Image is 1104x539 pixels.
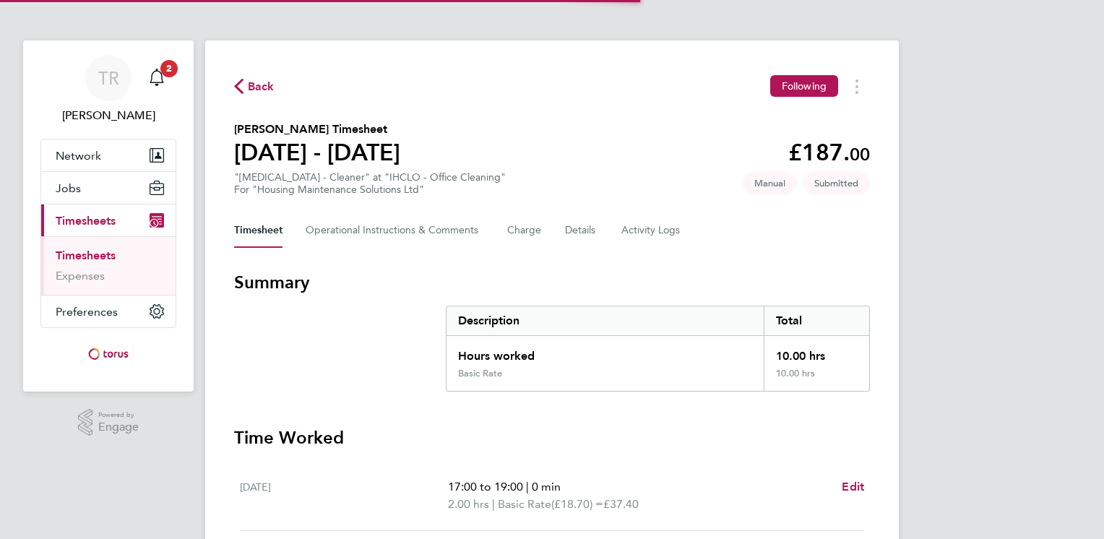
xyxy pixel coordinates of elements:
button: Operational Instructions & Comments [306,213,484,248]
button: Back [234,77,275,95]
div: 10.00 hrs [764,368,869,391]
a: Timesheets [56,249,116,262]
span: | [526,480,529,493]
span: (£18.70) = [551,497,603,511]
span: 0 min [532,480,561,493]
div: Basic Rate [458,368,502,379]
button: Following [770,75,838,97]
span: TR [98,69,119,87]
div: Summary [446,306,870,392]
a: Powered byEngage [78,409,139,436]
button: Network [41,139,176,171]
h3: Summary [234,271,870,294]
div: Description [447,306,764,335]
h3: Time Worked [234,426,870,449]
div: Timesheets [41,236,176,295]
a: 2 [142,55,171,101]
a: Go to home page [40,342,176,366]
button: Preferences [41,296,176,327]
span: Network [56,149,101,163]
button: Jobs [41,172,176,204]
div: For "Housing Maintenance Solutions Ltd" [234,184,506,196]
div: Hours worked [447,336,764,368]
button: Timesheets [41,204,176,236]
span: This timesheet was manually created. [743,171,797,195]
span: 2 [160,60,178,77]
span: Engage [98,421,139,434]
h2: [PERSON_NAME] Timesheet [234,121,400,138]
a: Expenses [56,269,105,283]
h1: [DATE] - [DATE] [234,138,400,167]
span: Back [248,78,275,95]
div: "[MEDICAL_DATA] - Cleaner" at "IHCLO - Office Cleaning" [234,171,506,196]
span: Timesheets [56,214,116,228]
button: Details [565,213,598,248]
span: | [492,497,495,511]
div: Total [764,306,869,335]
span: 17:00 to 19:00 [448,480,523,493]
span: Powered by [98,409,139,421]
span: Basic Rate [498,496,551,513]
span: Edit [842,480,864,493]
span: This timesheet is Submitted. [803,171,870,195]
button: Timesheet [234,213,283,248]
div: [DATE] [240,478,448,513]
button: Charge [507,213,542,248]
span: 2.00 hrs [448,497,489,511]
button: Timesheets Menu [844,75,870,98]
a: TR[PERSON_NAME] [40,55,176,124]
span: Jobs [56,181,81,195]
div: 10.00 hrs [764,336,869,368]
img: torus-logo-retina.png [83,342,134,366]
a: Edit [842,478,864,496]
span: 00 [850,144,870,165]
app-decimal: £187. [788,139,870,166]
span: Tracey Radford [40,107,176,124]
button: Activity Logs [621,213,682,248]
span: £37.40 [603,497,639,511]
nav: Main navigation [23,40,194,392]
span: Preferences [56,305,118,319]
span: Following [782,79,827,92]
